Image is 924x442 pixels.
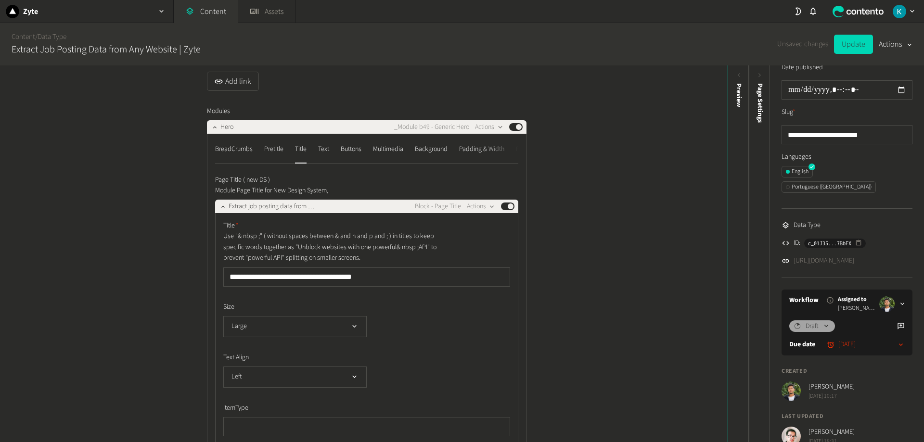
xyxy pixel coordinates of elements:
[467,201,495,212] button: Actions
[777,39,828,50] span: Unsaved changes
[782,63,823,73] label: Date published
[782,367,912,376] h4: Created
[794,238,800,248] span: ID:
[755,83,765,123] span: Page Settings
[804,239,866,248] button: c_01J35...7BbFX
[215,141,253,157] div: BreadCrumbs
[782,166,813,177] button: English
[207,72,259,91] button: Add link
[459,141,504,157] div: Padding & Width
[12,32,35,42] a: Content
[893,5,906,18] img: Karlo Jedud
[223,366,367,388] button: Left
[38,32,66,42] a: Data Type
[808,382,855,392] span: [PERSON_NAME]
[879,35,912,54] button: Actions
[808,239,851,248] span: c_01J35...7BbFX
[223,231,442,263] p: Use "& nbsp ;" ( without spaces between & and n and p and ; ) in titles to keep specific words to...
[207,106,230,116] span: Modules
[808,392,855,401] span: [DATE] 10:17
[223,353,249,363] span: Text Align
[35,32,38,42] span: /
[475,121,503,133] button: Actions
[23,6,38,17] h2: Zyte
[838,340,856,350] time: [DATE]
[215,185,434,196] p: Module Page Title for New Design System,
[415,202,461,212] span: Block - Page Title
[394,122,469,132] span: _Module b49 - Generic Hero
[223,221,239,231] span: Title
[229,202,314,212] span: Extract job posting data from …
[782,412,912,421] h4: Last updated
[879,296,895,312] img: Arnold Alexander
[215,175,270,185] span: Page Title ( new DS )
[786,183,872,191] div: Portuguese ([GEOGRAPHIC_DATA])
[786,167,808,176] div: English
[415,141,448,157] div: Background
[838,304,875,313] span: [PERSON_NAME]
[789,320,835,332] button: Draft
[295,141,307,157] div: Title
[834,35,873,54] button: Update
[808,427,855,437] span: [PERSON_NAME]
[789,340,815,350] label: Due date
[789,295,819,305] a: Workflow
[223,403,248,413] span: itemType
[341,141,361,157] div: Buttons
[806,321,819,331] span: Draft
[223,316,367,337] button: Large
[318,141,329,157] div: Text
[782,107,796,117] label: Slug
[6,5,19,18] img: Zyte
[12,42,201,57] h2: Extract Job Posting Data from Any Website | Zyte
[782,152,912,162] label: Languages
[223,302,234,312] span: Size
[838,295,875,304] span: Assigned to
[373,141,403,157] div: Multimedia
[782,181,876,193] button: Portuguese ([GEOGRAPHIC_DATA])
[734,83,744,107] div: Preview
[794,256,854,266] a: [URL][DOMAIN_NAME]
[264,141,283,157] div: Pretitle
[220,122,233,132] span: Hero
[782,381,801,401] img: Arnold Alexander
[794,220,821,230] span: Data Type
